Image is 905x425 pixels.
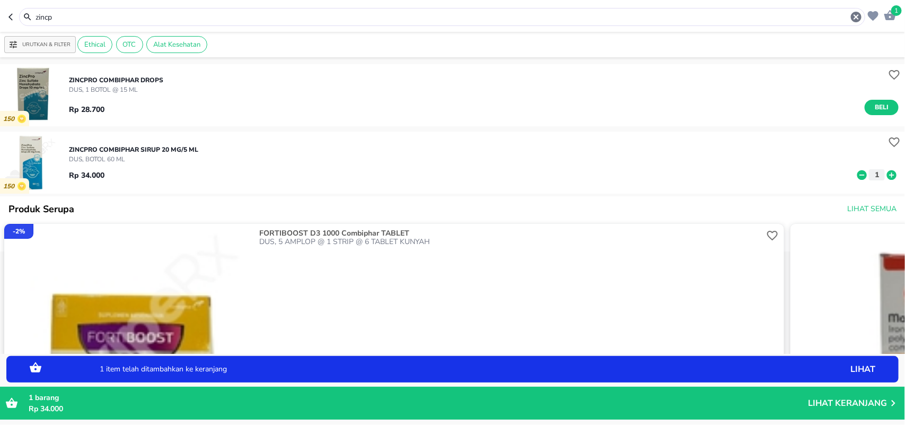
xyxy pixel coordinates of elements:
[22,41,71,49] p: Urutkan & Filter
[100,366,734,373] p: 1 item telah ditambahkan ke keranjang
[34,12,850,23] input: Cari 4000+ produk di sini
[259,229,762,238] p: FORTIBOOST D3 1000 Combiphar TABLET
[4,36,76,53] button: Urutkan & Filter
[69,170,104,181] p: Rp 34.000
[78,40,112,49] span: Ethical
[29,404,63,414] span: Rp 34.000
[116,36,143,53] div: OTC
[873,102,891,113] span: Beli
[869,169,885,180] button: 1
[29,392,808,403] p: barang
[865,100,899,115] button: Beli
[891,5,902,16] span: 1
[77,36,112,53] div: Ethical
[69,75,163,85] p: ZINCPRO Combiphar DROPS
[843,200,899,219] button: Lihat Semua
[13,227,25,236] p: - 2 %
[29,393,33,403] span: 1
[69,85,163,94] p: DUS, 1 BOTOL @ 15 ML
[872,169,882,180] p: 1
[147,40,207,49] span: Alat Kesehatan
[69,104,104,115] p: Rp 28.700
[259,238,764,246] p: DUS, 5 AMPLOP @ 1 STRIP @ 6 TABLET KUNYAH
[3,115,17,123] p: 150
[3,183,17,190] p: 150
[847,203,897,216] span: Lihat Semua
[69,154,198,164] p: DUS, BOTOL 60 ML
[881,6,897,23] button: 1
[69,145,198,154] p: ZINCPRO Combiphar SIRUP 20 MG/5 ML
[117,40,143,49] span: OTC
[146,36,207,53] div: Alat Kesehatan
